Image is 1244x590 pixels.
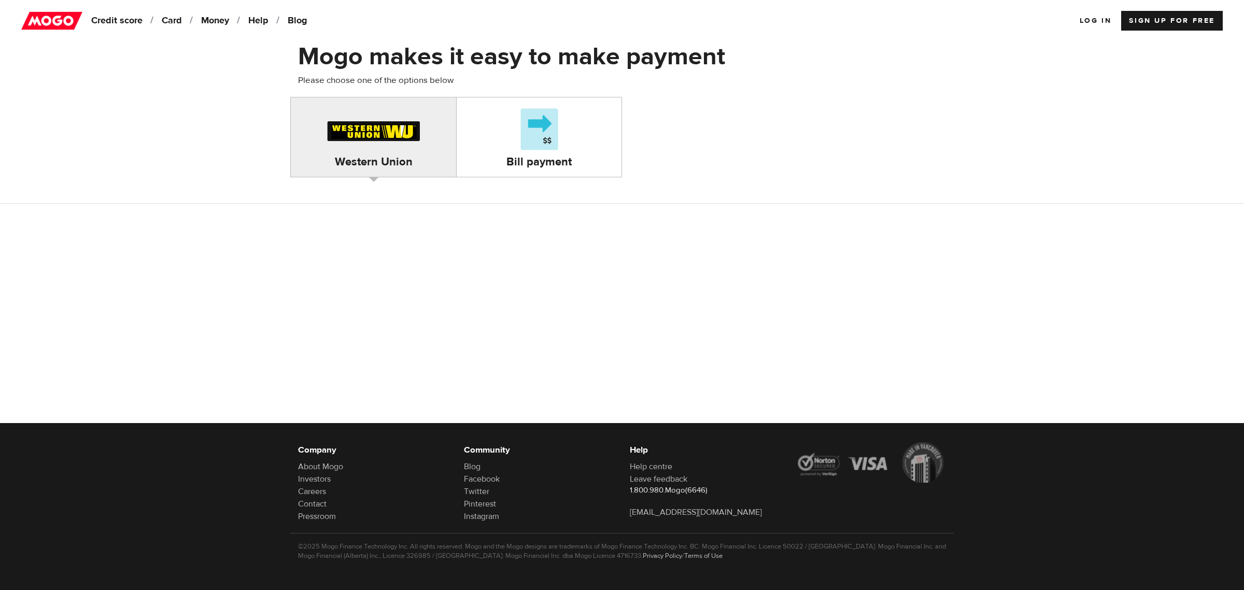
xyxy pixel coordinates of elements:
[630,474,687,484] a: Leave feedback
[298,461,343,472] a: About Mogo
[158,11,196,31] a: Card
[457,154,621,169] h4: Bill payment
[464,444,614,456] h6: Community
[1080,11,1112,31] a: Log In
[684,552,723,560] a: Terms of Use
[630,461,672,472] a: Help centre
[630,485,780,496] p: 1.800.980.Mogo(6646)
[284,11,319,31] a: Blog
[298,74,946,87] p: Please choose one of the options below
[298,486,326,497] a: Careers
[1121,11,1223,31] a: Sign up for Free
[796,442,946,483] img: legal-icons-92a2ffecb4d32d839781d1b4e4802d7b.png
[464,499,496,509] a: Pinterest
[291,154,456,169] h4: Western Union
[298,511,336,522] a: Pressroom
[298,43,946,70] h1: Mogo makes it easy to make payment
[464,486,489,497] a: Twitter
[245,11,283,31] a: Help
[197,11,244,31] a: Money
[630,444,780,456] h6: Help
[464,511,499,522] a: Instagram
[298,444,448,456] h6: Company
[464,474,500,484] a: Facebook
[630,507,762,517] a: [EMAIL_ADDRESS][DOMAIN_NAME]
[298,499,327,509] a: Contact
[88,11,157,31] a: Credit score
[21,11,82,31] img: mogo_logo-11ee424be714fa7cbb0f0f49df9e16ec.png
[298,542,946,560] p: ©2025 Mogo Finance Technology Inc. All rights reserved. Mogo and the Mogo designs are trademarks ...
[643,552,682,560] a: Privacy Policy
[464,461,480,472] a: Blog
[298,474,331,484] a: Investors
